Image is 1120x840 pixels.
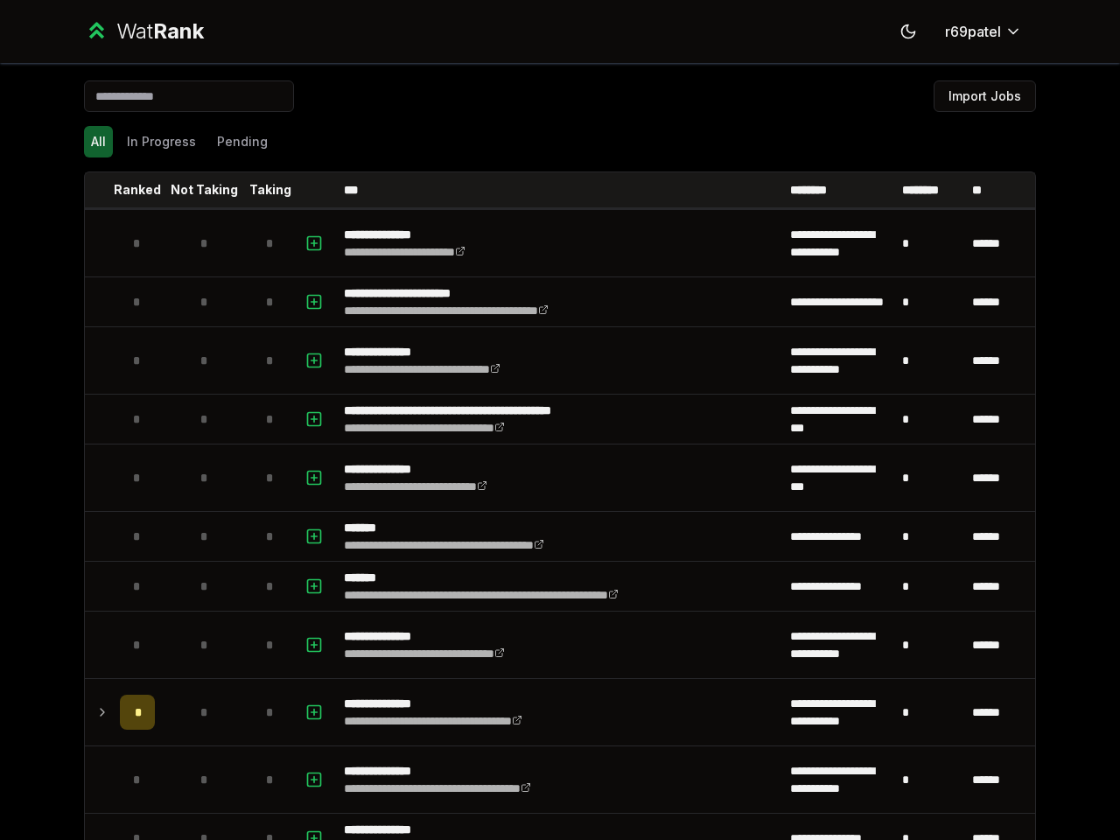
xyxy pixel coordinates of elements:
[171,181,238,199] p: Not Taking
[934,80,1036,112] button: Import Jobs
[114,181,161,199] p: Ranked
[84,17,204,45] a: WatRank
[210,126,275,157] button: Pending
[153,18,204,44] span: Rank
[931,16,1036,47] button: r69patel
[249,181,291,199] p: Taking
[120,126,203,157] button: In Progress
[84,126,113,157] button: All
[945,21,1001,42] span: r69patel
[116,17,204,45] div: Wat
